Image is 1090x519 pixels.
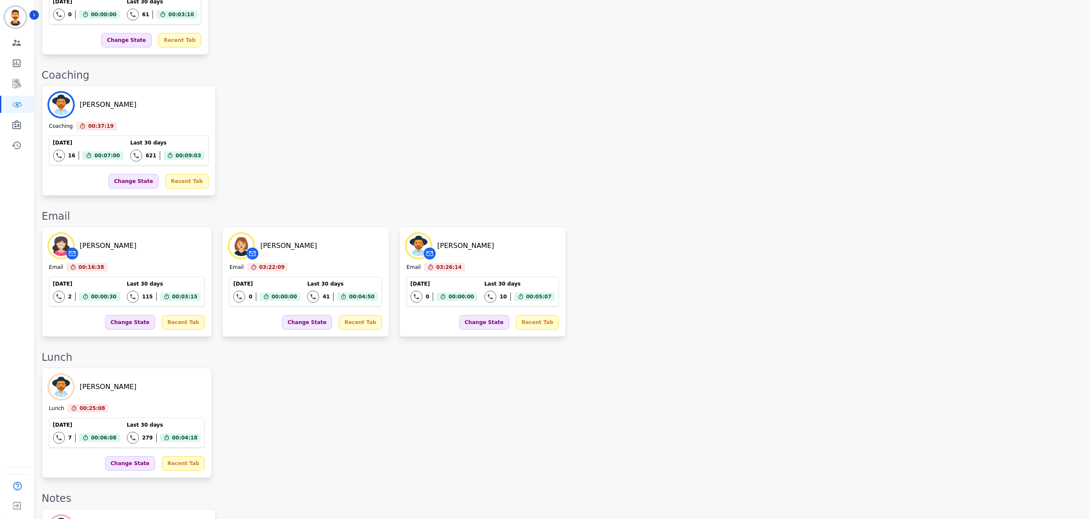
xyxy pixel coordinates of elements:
[5,7,26,27] img: Bordered avatar
[249,293,252,300] div: 0
[172,433,198,442] span: 00:04:18
[80,241,137,251] div: [PERSON_NAME]
[484,280,555,287] div: Last 30 days
[80,100,137,110] div: [PERSON_NAME]
[307,280,378,287] div: Last 30 days
[68,11,72,18] div: 0
[105,315,155,330] div: Change State
[49,93,73,117] img: Avatar
[176,151,201,160] span: 00:09:03
[108,174,158,189] div: Change State
[91,433,117,442] span: 00:06:08
[168,10,194,19] span: 00:03:10
[339,315,381,330] div: Recent Tab
[68,293,72,300] div: 2
[165,174,208,189] div: Recent Tab
[142,293,153,300] div: 115
[407,234,431,258] img: Avatar
[526,292,552,301] span: 00:05:07
[91,10,117,19] span: 00:00:00
[49,234,73,258] img: Avatar
[448,292,474,301] span: 00:00:00
[79,263,104,271] span: 00:16:38
[146,152,156,159] div: 621
[459,315,509,330] div: Change State
[158,33,201,47] div: Recent Tab
[101,33,151,47] div: Change State
[49,123,73,130] div: Coaching
[162,456,205,471] div: Recent Tab
[49,405,64,413] div: Lunch
[437,241,494,251] div: [PERSON_NAME]
[49,264,63,271] div: Email
[53,280,120,287] div: [DATE]
[407,264,421,271] div: Email
[105,456,155,471] div: Change State
[516,315,559,330] div: Recent Tab
[426,293,429,300] div: 0
[127,422,201,428] div: Last 30 days
[68,152,76,159] div: 16
[272,292,297,301] span: 00:00:00
[42,492,1081,505] div: Notes
[94,151,120,160] span: 00:07:00
[260,241,317,251] div: [PERSON_NAME]
[436,263,462,271] span: 03:26:14
[42,351,1081,364] div: Lunch
[53,422,120,428] div: [DATE]
[229,234,253,258] img: Avatar
[172,292,198,301] span: 00:03:15
[282,315,332,330] div: Change State
[142,434,153,441] div: 279
[229,264,243,271] div: Email
[130,139,205,146] div: Last 30 days
[500,293,507,300] div: 10
[349,292,375,301] span: 00:04:50
[88,122,114,130] span: 00:37:19
[79,404,105,413] span: 00:25:08
[322,293,330,300] div: 41
[42,209,1081,223] div: Email
[68,434,72,441] div: 7
[410,280,478,287] div: [DATE]
[49,375,73,399] img: Avatar
[233,280,300,287] div: [DATE]
[162,315,205,330] div: Recent Tab
[142,11,149,18] div: 61
[259,263,285,271] span: 03:22:09
[91,292,117,301] span: 00:00:30
[127,280,201,287] div: Last 30 days
[53,139,123,146] div: [DATE]
[80,382,137,392] div: [PERSON_NAME]
[42,68,1081,82] div: Coaching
